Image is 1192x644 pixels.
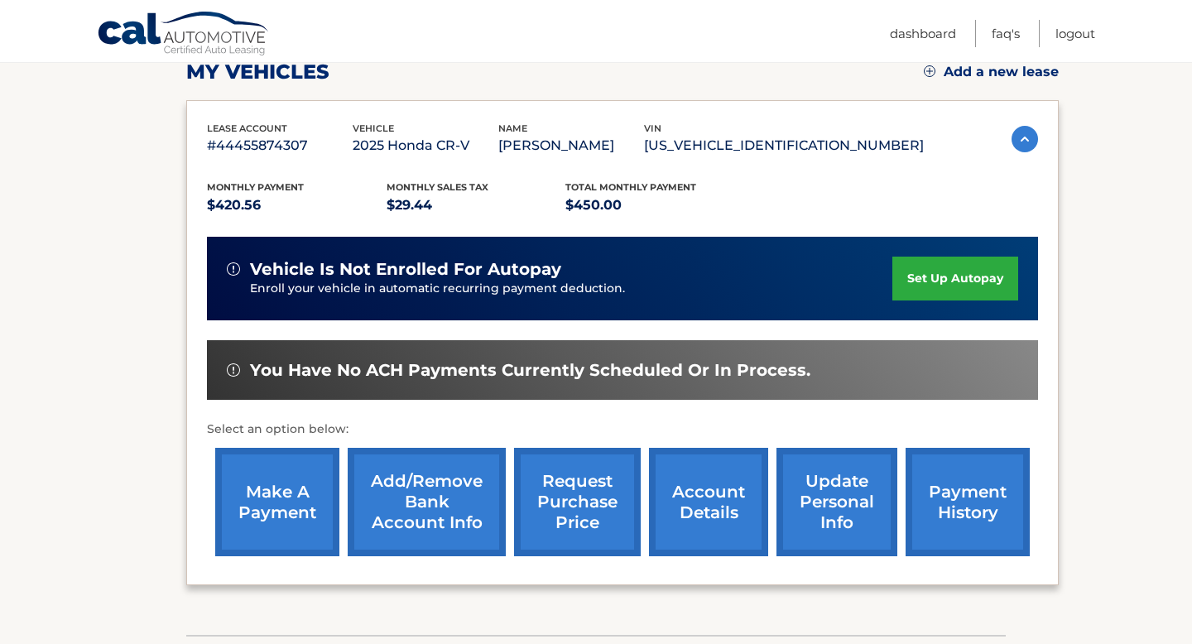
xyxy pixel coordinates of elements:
[992,20,1020,47] a: FAQ's
[207,134,353,157] p: #44455874307
[776,448,897,556] a: update personal info
[250,360,810,381] span: You have no ACH payments currently scheduled or in process.
[207,420,1038,440] p: Select an option below:
[924,65,935,77] img: add.svg
[250,280,892,298] p: Enroll your vehicle in automatic recurring payment deduction.
[215,448,339,556] a: make a payment
[97,11,271,59] a: Cal Automotive
[387,194,566,217] p: $29.44
[892,257,1018,300] a: set up autopay
[1012,126,1038,152] img: accordion-active.svg
[565,181,696,193] span: Total Monthly Payment
[353,134,498,157] p: 2025 Honda CR-V
[649,448,768,556] a: account details
[906,448,1030,556] a: payment history
[565,194,745,217] p: $450.00
[348,448,506,556] a: Add/Remove bank account info
[250,259,561,280] span: vehicle is not enrolled for autopay
[207,194,387,217] p: $420.56
[890,20,956,47] a: Dashboard
[207,123,287,134] span: lease account
[227,363,240,377] img: alert-white.svg
[498,123,527,134] span: name
[514,448,641,556] a: request purchase price
[924,64,1059,80] a: Add a new lease
[353,123,394,134] span: vehicle
[644,134,924,157] p: [US_VEHICLE_IDENTIFICATION_NUMBER]
[387,181,488,193] span: Monthly sales Tax
[227,262,240,276] img: alert-white.svg
[1055,20,1095,47] a: Logout
[207,181,304,193] span: Monthly Payment
[186,60,329,84] h2: my vehicles
[644,123,661,134] span: vin
[498,134,644,157] p: [PERSON_NAME]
